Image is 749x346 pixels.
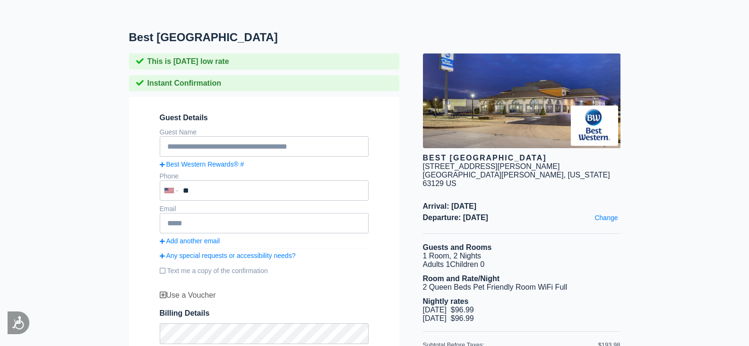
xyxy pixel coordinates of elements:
span: Children 0 [450,260,484,268]
span: 63129 [423,179,444,187]
div: United States: +1 [161,181,181,200]
span: US [446,179,456,187]
span: Billing Details [160,309,369,318]
img: hotel image [423,53,620,148]
div: [STREET_ADDRESS][PERSON_NAME] [423,162,560,171]
li: 1 Room, 2 Nights [423,252,620,260]
b: Nightly rates [423,297,469,305]
div: Best [GEOGRAPHIC_DATA] [423,154,620,162]
li: 2 Queen Beds Pet Friendly Room WiFi Full [423,283,620,292]
a: Change [592,212,620,224]
span: [DATE] $96.99 [423,314,474,322]
span: [GEOGRAPHIC_DATA][PERSON_NAME], [423,171,566,179]
span: Arrival: [DATE] [423,202,620,211]
a: Any special requests or accessibility needs? [160,252,369,259]
label: Email [160,205,176,213]
li: Adults 1 [423,260,620,269]
a: Add another email [160,237,369,245]
img: Brand logo for Best Western St. Louis Inn [571,106,618,146]
label: Text me a copy of the confirmation [160,263,369,278]
label: Phone [160,172,179,180]
div: This is [DATE] low rate [129,53,399,70]
span: Guest Details [160,114,369,122]
div: Instant Confirmation [129,75,399,91]
span: Departure: [DATE] [423,213,620,222]
label: Guest Name [160,128,197,136]
b: Room and Rate/Night [423,275,500,283]
b: Guests and Rooms [423,243,492,251]
div: Use a Voucher [160,291,369,300]
span: [US_STATE] [568,171,610,179]
h1: Best [GEOGRAPHIC_DATA] [129,31,423,44]
span: [DATE] $96.99 [423,306,474,314]
a: Best Western Rewards® # [160,160,369,168]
